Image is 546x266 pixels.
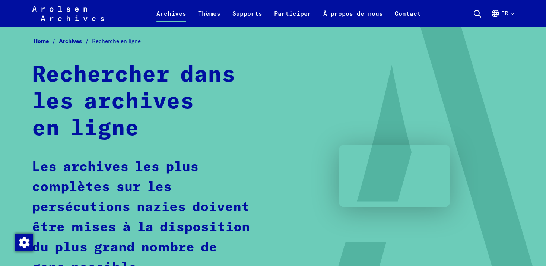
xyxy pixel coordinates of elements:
[59,38,92,45] a: Archives
[491,9,514,27] button: Français, sélection de la langue
[32,64,235,140] strong: Rechercher dans les archives en ligne
[150,4,427,22] nav: Principal
[92,38,141,45] span: Recherche en ligne
[389,9,427,27] a: Contact
[192,9,226,27] a: Thèmes
[15,233,33,251] div: Modification du consentement
[317,9,389,27] a: À propos de nous
[32,36,514,47] nav: Breadcrumb
[226,9,268,27] a: Supports
[268,9,317,27] a: Participer
[15,234,33,251] img: Modification du consentement
[34,38,59,45] a: Home
[150,9,192,27] a: Archives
